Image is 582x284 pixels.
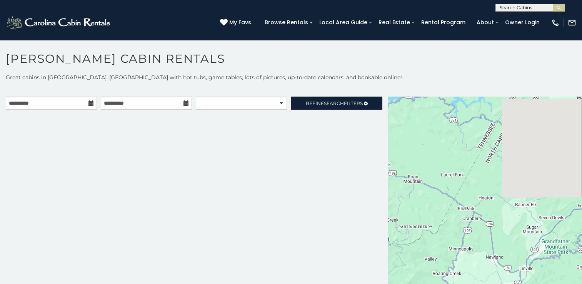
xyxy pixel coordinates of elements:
[551,18,560,27] img: phone-regular-white.png
[473,17,498,28] a: About
[375,17,414,28] a: Real Estate
[501,17,544,28] a: Owner Login
[220,18,253,27] a: My Favs
[324,100,344,106] span: Search
[417,17,469,28] a: Rental Program
[315,17,371,28] a: Local Area Guide
[229,18,251,27] span: My Favs
[306,100,363,106] span: Refine Filters
[6,15,112,30] img: White-1-2.png
[261,17,312,28] a: Browse Rentals
[291,97,382,110] a: RefineSearchFilters
[568,18,576,27] img: mail-regular-white.png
